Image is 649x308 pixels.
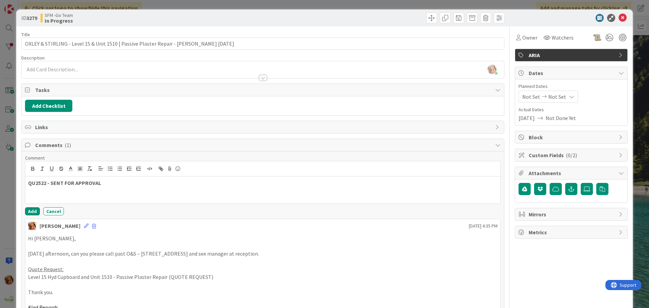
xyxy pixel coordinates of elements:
strong: QU2522 - SENT FOR APPROVAL [28,180,101,186]
span: Not Done Yet [546,114,576,122]
span: Attachments [529,169,615,177]
button: Add Checklist [25,100,72,112]
span: Not Set [522,93,540,101]
span: ( 1 ) [65,142,71,148]
button: Cancel [43,207,64,215]
span: Not Set [548,93,566,101]
span: Watchers [552,33,574,42]
span: Tasks [35,86,492,94]
span: Description [21,55,45,61]
span: ARIA [529,51,615,59]
span: ID [21,14,37,22]
span: Actual Dates [519,106,624,113]
button: Add [25,207,40,215]
p: Thank you. [28,288,498,296]
span: Custom Fields [529,151,615,159]
span: Support [14,1,31,9]
b: In Progress [45,18,73,23]
span: Links [35,123,492,131]
p: Level 15 Hyd Cupboard and Unit 1510 - Passive Plaster Repair (QUOTE REQUEST) [28,273,498,281]
span: Mirrors [529,210,615,218]
span: Comment [25,155,45,161]
img: KD [28,222,36,230]
span: ( 0/2 ) [566,152,577,159]
span: Block [529,133,615,141]
span: Dates [529,69,615,77]
span: [DATE] [519,114,535,122]
p: [DATE] afternoon, can you please call past O&S – [STREET_ADDRESS] and see manager at reception. [28,250,498,258]
img: KiSwxcFcLogleto2b8SsqFMDUcOqpmCz.jpg [487,65,497,74]
span: Owner [522,33,537,42]
p: Hi [PERSON_NAME], [28,235,498,242]
span: [DATE] 4:35 PM [469,222,498,230]
div: [PERSON_NAME] [40,222,80,230]
span: Metrics [529,228,615,236]
span: Comments [35,141,492,149]
input: type card name here... [21,38,504,50]
u: Quote Request: [28,266,64,273]
label: Title [21,31,30,38]
span: SFM -Go Team [45,13,73,18]
span: Planned Dates [519,83,624,90]
b: 3279 [26,15,37,21]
